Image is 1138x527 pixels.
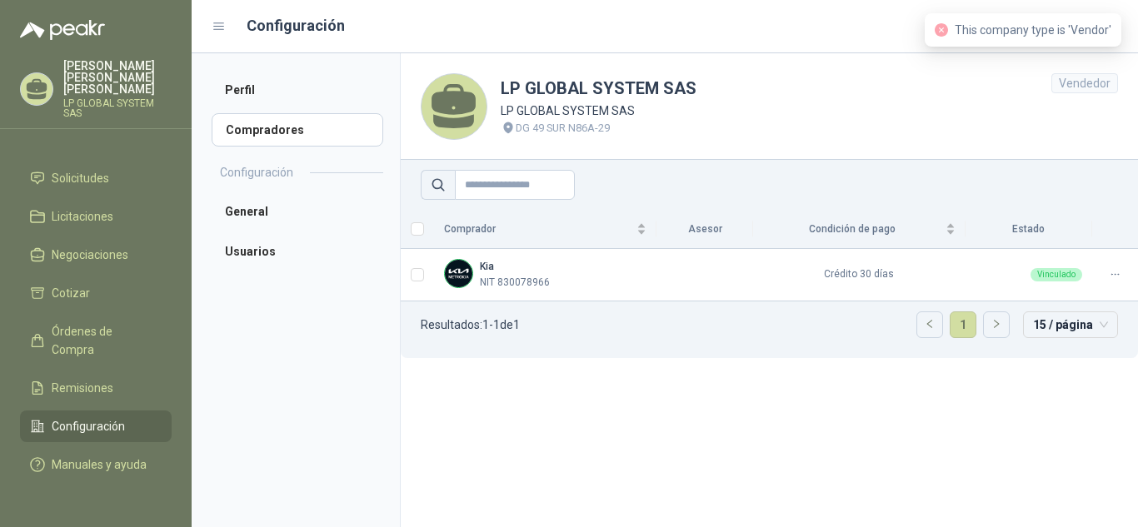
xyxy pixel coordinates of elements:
[991,319,1001,329] span: right
[501,76,696,102] h1: LP GLOBAL SYSTEM SAS
[916,311,943,338] li: Página anterior
[52,169,109,187] span: Solicitudes
[983,311,1010,338] li: Página siguiente
[20,316,172,365] a: Órdenes de Compra
[20,410,172,442] a: Configuración
[52,207,113,226] span: Licitaciones
[444,221,633,237] span: Comprador
[950,311,976,338] li: 1
[52,417,125,435] span: Configuración
[52,322,156,359] span: Órdenes de Compra
[1023,311,1118,338] div: tamaño de página
[1051,73,1118,93] div: Vendedor
[63,60,172,95] p: [PERSON_NAME] [PERSON_NAME] [PERSON_NAME]
[52,455,147,474] span: Manuales y ayuda
[480,261,494,272] b: Kia
[52,284,90,302] span: Cotizar
[656,210,752,249] th: Asesor
[20,277,172,309] a: Cotizar
[753,249,966,301] td: Crédito 30 días
[52,379,113,397] span: Remisiones
[753,210,966,249] th: Condición de pago
[20,20,105,40] img: Logo peakr
[955,23,1111,37] span: This company type is 'Vendor'
[212,235,383,268] a: Usuarios
[220,163,293,181] h2: Configuración
[1033,312,1108,337] span: 15 / página
[935,23,948,37] span: close-circle
[212,73,383,107] a: Perfil
[917,312,942,337] button: left
[247,14,345,37] h1: Configuración
[480,275,550,291] p: NIT 830078966
[763,221,942,237] span: Condición de pago
[1031,268,1082,281] div: Vinculado
[421,319,520,331] p: Resultados: 1 - 1 de 1
[20,239,172,271] a: Negociaciones
[212,195,383,228] a: General
[20,162,172,194] a: Solicitudes
[20,372,172,404] a: Remisiones
[20,449,172,480] a: Manuales y ayuda
[212,113,383,147] a: Compradores
[63,98,172,118] p: LP GLOBAL SYSTEM SAS
[925,319,935,329] span: left
[516,120,610,137] p: DG 49 SUR N86A-29
[984,312,1009,337] button: right
[52,246,128,264] span: Negociaciones
[434,210,656,249] th: Comprador
[501,102,696,120] p: LP GLOBAL SYSTEM SAS
[951,312,976,337] a: 1
[20,201,172,232] a: Licitaciones
[966,210,1092,249] th: Estado
[445,260,472,287] img: Company Logo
